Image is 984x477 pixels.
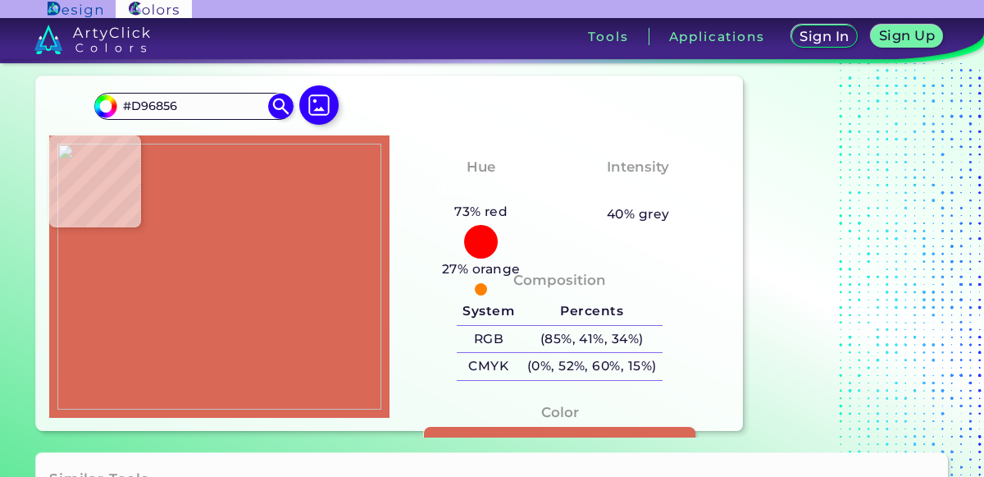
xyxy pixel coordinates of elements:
[541,401,579,424] h4: Color
[299,85,339,125] img: icon picture
[457,298,521,325] h5: System
[802,30,847,43] h5: Sign In
[457,326,521,353] h5: RGB
[875,26,940,47] a: Sign Up
[117,95,270,117] input: type color..
[521,353,663,380] h5: (0%, 52%, 60%, 15%)
[457,353,521,380] h5: CMYK
[429,181,534,201] h3: Orangy Red
[881,30,932,42] h5: Sign Up
[57,144,381,409] img: 373af9d9-16bb-442d-975b-cfd96bcfecb3
[588,30,628,43] h3: Tools
[34,25,150,54] img: logo_artyclick_colors_white.svg
[607,155,669,179] h4: Intensity
[467,155,495,179] h4: Hue
[795,26,855,47] a: Sign In
[513,268,606,292] h4: Composition
[268,94,293,118] img: icon search
[749,38,954,437] iframe: Advertisement
[521,326,663,353] h5: (85%, 41%, 34%)
[448,201,514,222] h5: 73% red
[607,204,670,225] h5: 40% grey
[669,30,765,43] h3: Applications
[599,181,676,201] h3: Medium
[48,2,102,17] img: ArtyClick Design logo
[521,298,663,325] h5: Percents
